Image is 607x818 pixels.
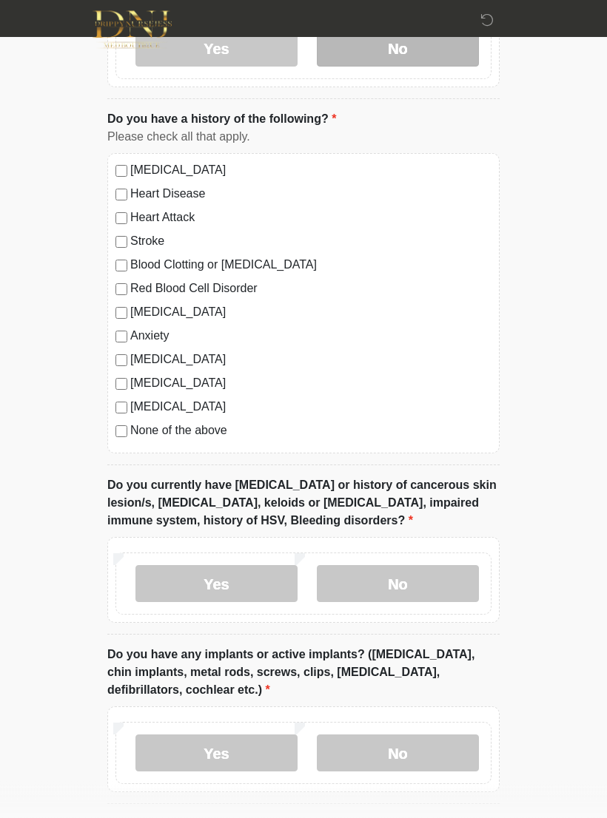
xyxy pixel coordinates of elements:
input: Blood Clotting or [MEDICAL_DATA] [115,260,127,272]
label: No [317,735,479,772]
label: Yes [135,566,298,603]
input: [MEDICAL_DATA] [115,355,127,367]
input: Red Blood Cell Disorder [115,284,127,296]
label: Anxiety [130,328,492,345]
label: Heart Disease [130,186,492,203]
label: Yes [135,735,298,772]
label: Stroke [130,233,492,251]
img: DNJ Med Boutique Logo [93,11,172,49]
label: [MEDICAL_DATA] [130,162,492,180]
label: Blood Clotting or [MEDICAL_DATA] [130,257,492,274]
div: Please check all that apply. [107,129,500,146]
input: [MEDICAL_DATA] [115,308,127,320]
input: Stroke [115,237,127,249]
input: [MEDICAL_DATA] [115,379,127,391]
input: [MEDICAL_DATA] [115,402,127,414]
label: Do you currently have [MEDICAL_DATA] or history of cancerous skin lesion/s, [MEDICAL_DATA], keloi... [107,477,500,530]
label: No [317,566,479,603]
input: None of the above [115,426,127,438]
input: Anxiety [115,331,127,343]
label: None of the above [130,422,492,440]
label: [MEDICAL_DATA] [130,375,492,393]
label: [MEDICAL_DATA] [130,351,492,369]
label: Do you have a history of the following? [107,111,336,129]
input: Heart Disease [115,189,127,201]
label: [MEDICAL_DATA] [130,399,492,416]
input: [MEDICAL_DATA] [115,166,127,178]
label: Red Blood Cell Disorder [130,280,492,298]
label: [MEDICAL_DATA] [130,304,492,322]
label: Do you have any implants or active implants? ([MEDICAL_DATA], chin implants, metal rods, screws, ... [107,646,500,700]
label: Heart Attack [130,209,492,227]
input: Heart Attack [115,213,127,225]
